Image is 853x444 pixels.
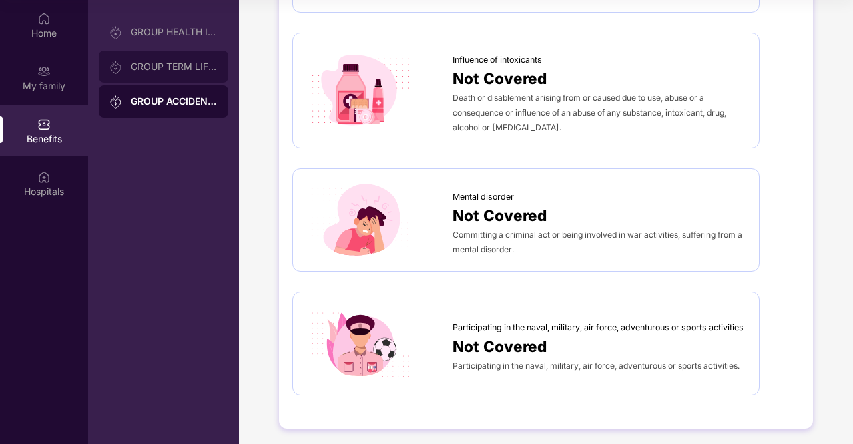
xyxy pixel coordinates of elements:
div: GROUP ACCIDENTAL INSURANCE [131,95,218,108]
span: Participating in the naval, military, air force, adventurous or sports activities. [453,361,740,371]
img: svg+xml;base64,PHN2ZyB3aWR0aD0iMjAiIGhlaWdodD0iMjAiIHZpZXdCb3g9IjAgMCAyMCAyMCIgZmlsbD0ibm9uZSIgeG... [109,61,123,74]
div: GROUP HEALTH INSURANCE [131,27,218,37]
img: svg+xml;base64,PHN2ZyB3aWR0aD0iMjAiIGhlaWdodD0iMjAiIHZpZXdCb3g9IjAgMCAyMCAyMCIgZmlsbD0ibm9uZSIgeG... [109,26,123,39]
img: svg+xml;base64,PHN2ZyB3aWR0aD0iMjAiIGhlaWdodD0iMjAiIHZpZXdCb3g9IjAgMCAyMCAyMCIgZmlsbD0ibm9uZSIgeG... [37,65,51,78]
span: Committing a criminal act or being involved in war activities, suffering from a mental disorder. [453,230,742,254]
img: icon [306,182,414,258]
span: Influence of intoxicants [453,53,542,67]
img: icon [306,306,414,381]
div: GROUP TERM LIFE INSURANCE [131,61,218,72]
img: svg+xml;base64,PHN2ZyBpZD0iQmVuZWZpdHMiIHhtbG5zPSJodHRwOi8vd3d3LnczLm9yZy8yMDAwL3N2ZyIgd2lkdGg9Ij... [37,118,51,131]
img: svg+xml;base64,PHN2ZyBpZD0iSG9zcGl0YWxzIiB4bWxucz0iaHR0cDovL3d3dy53My5vcmcvMjAwMC9zdmciIHdpZHRoPS... [37,170,51,184]
img: icon [306,53,414,128]
span: Participating in the naval, military, air force, adventurous or sports activities [453,321,744,335]
img: svg+xml;base64,PHN2ZyB3aWR0aD0iMjAiIGhlaWdodD0iMjAiIHZpZXdCb3g9IjAgMCAyMCAyMCIgZmlsbD0ibm9uZSIgeG... [109,95,123,109]
span: Mental disorder [453,190,514,204]
img: svg+xml;base64,PHN2ZyBpZD0iSG9tZSIgeG1sbnM9Imh0dHA6Ly93d3cudzMub3JnLzIwMDAvc3ZnIiB3aWR0aD0iMjAiIG... [37,12,51,25]
span: Not Covered [453,335,547,358]
span: Not Covered [453,204,547,227]
span: Death or disablement arising from or caused due to use, abuse or a consequence or influence of an... [453,93,726,132]
span: Not Covered [453,67,547,90]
